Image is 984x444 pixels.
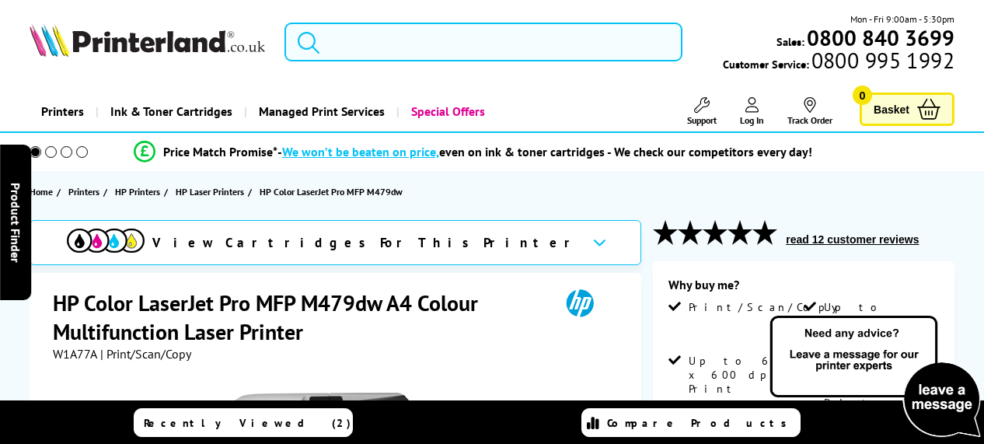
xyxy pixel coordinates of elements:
a: HP Printers [115,184,164,200]
span: Ink & Toner Cartridges [110,92,232,131]
span: Price Match Promise* [163,144,277,159]
a: Track Order [787,97,832,126]
a: Ink & Toner Cartridges [96,92,244,131]
span: HP Printers [115,184,160,200]
div: Why buy me? [668,277,939,300]
div: - even on ink & toner cartridges - We check our competitors every day! [277,144,812,159]
a: 0800 840 3699 [804,30,954,45]
span: Sales: [776,34,804,49]
a: Recently Viewed (2) [134,408,353,437]
span: We won’t be beaten on price, [282,144,439,159]
span: 0 [853,86,872,105]
a: Basket 0 [860,93,954,126]
span: Support [687,114,717,126]
a: Support [687,97,717,126]
span: Log In [740,114,764,126]
span: Up to 27ppm Mono Print [824,300,936,342]
a: Home [30,184,57,200]
a: Printers [68,184,103,200]
span: | Print/Scan/Copy [100,346,191,362]
a: HP Laser Printers [176,184,248,200]
span: Compare Products [607,416,795,430]
span: Print/Scan/Copy [689,300,849,314]
span: Up to 600 x 600 dpi Print [689,354,801,396]
span: Basket [874,99,909,120]
h1: HP Color LaserJet Pro MFP M479dw A4 Colour Multifunction Laser Printer [53,288,544,346]
span: Recently Viewed (2) [144,416,351,430]
span: Product Finder [8,182,23,262]
a: Special Offers [396,92,497,131]
span: W1A77A [53,346,97,362]
span: View Cartridges For This Printer [152,234,580,251]
img: Open Live Chat window [766,313,984,441]
span: Home [30,184,53,200]
li: modal_Promise [8,138,937,166]
span: Printers [68,184,99,200]
a: Log In [740,97,764,126]
a: Printerland Logo [30,23,265,60]
a: Managed Print Services [244,92,396,131]
a: HP Color LaserJet Pro MFP M479dw [260,184,407,200]
span: Customer Service: [723,53,954,72]
span: HP Color LaserJet Pro MFP M479dw [260,184,403,200]
a: Compare Products [581,408,801,437]
b: 0800 840 3699 [807,23,954,52]
span: 0800 995 1992 [809,53,954,68]
img: HP [544,288,616,317]
img: View Cartridges [67,229,145,253]
img: Printerland Logo [30,23,265,57]
span: Mon - Fri 9:00am - 5:30pm [850,12,954,26]
button: read 12 customer reviews [781,232,923,246]
span: HP Laser Printers [176,184,244,200]
a: Printers [30,92,96,131]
